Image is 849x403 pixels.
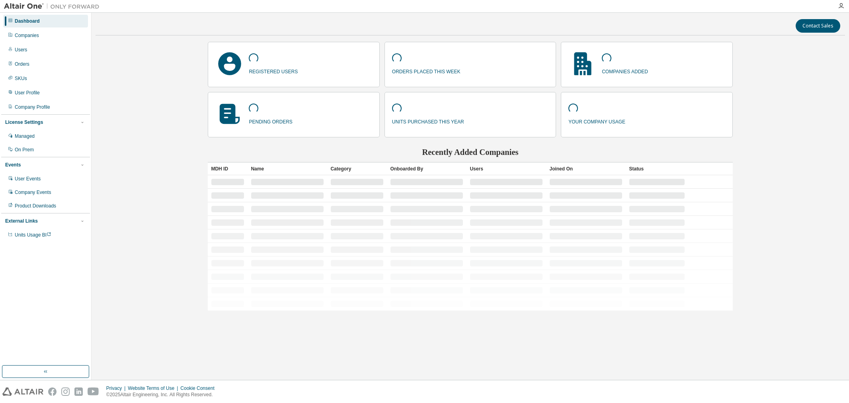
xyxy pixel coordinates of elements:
div: On Prem [15,147,34,153]
div: Dashboard [15,18,40,24]
div: Users [15,47,27,53]
div: License Settings [5,119,43,125]
p: © 2025 Altair Engineering, Inc. All Rights Reserved. [106,391,219,398]
p: pending orders [249,116,292,125]
img: instagram.svg [61,387,70,396]
div: Events [5,162,21,168]
img: facebook.svg [48,387,57,396]
div: Status [629,162,685,175]
div: External Links [5,218,38,224]
div: Name [251,162,324,175]
p: orders placed this week [392,66,461,75]
div: Onboarded By [390,162,463,175]
span: Units Usage BI [15,232,51,238]
div: Managed [15,133,35,139]
button: Contact Sales [796,19,840,33]
div: User Profile [15,90,40,96]
p: your company usage [568,116,625,125]
img: altair_logo.svg [2,387,43,396]
div: Companies [15,32,39,39]
div: Cookie Consent [180,385,219,391]
div: MDH ID [211,162,244,175]
div: Privacy [106,385,128,391]
div: Website Terms of Use [128,385,180,391]
div: Users [470,162,543,175]
img: youtube.svg [88,387,99,396]
img: Altair One [4,2,103,10]
div: SKUs [15,75,27,82]
div: Orders [15,61,29,67]
div: Product Downloads [15,203,56,209]
p: registered users [249,66,298,75]
div: Joined On [549,162,623,175]
h2: Recently Added Companies [208,147,732,157]
p: units purchased this year [392,116,464,125]
img: linkedin.svg [74,387,83,396]
div: Company Profile [15,104,50,110]
div: Category [330,162,384,175]
div: Company Events [15,189,51,196]
div: User Events [15,176,41,182]
p: companies added [602,66,648,75]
